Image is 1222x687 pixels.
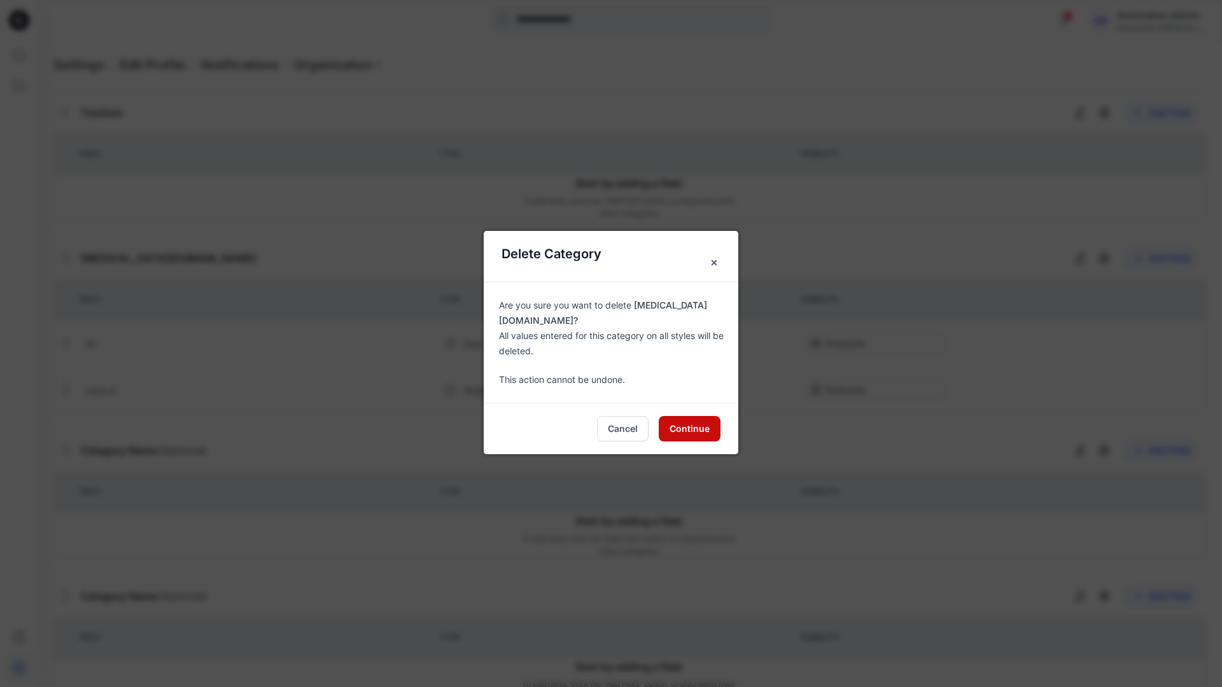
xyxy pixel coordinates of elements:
[499,328,738,359] p: All values entered for this category on all styles will be deleted.
[659,416,720,441] button: Continue
[499,372,738,387] p: This action cannot be undone.
[499,300,707,326] b: [MEDICAL_DATA][DOMAIN_NAME]?
[597,416,649,441] button: Cancel
[703,251,726,274] button: Close
[499,298,738,328] p: Are you sure you want to delete
[502,246,720,261] p: Delete Category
